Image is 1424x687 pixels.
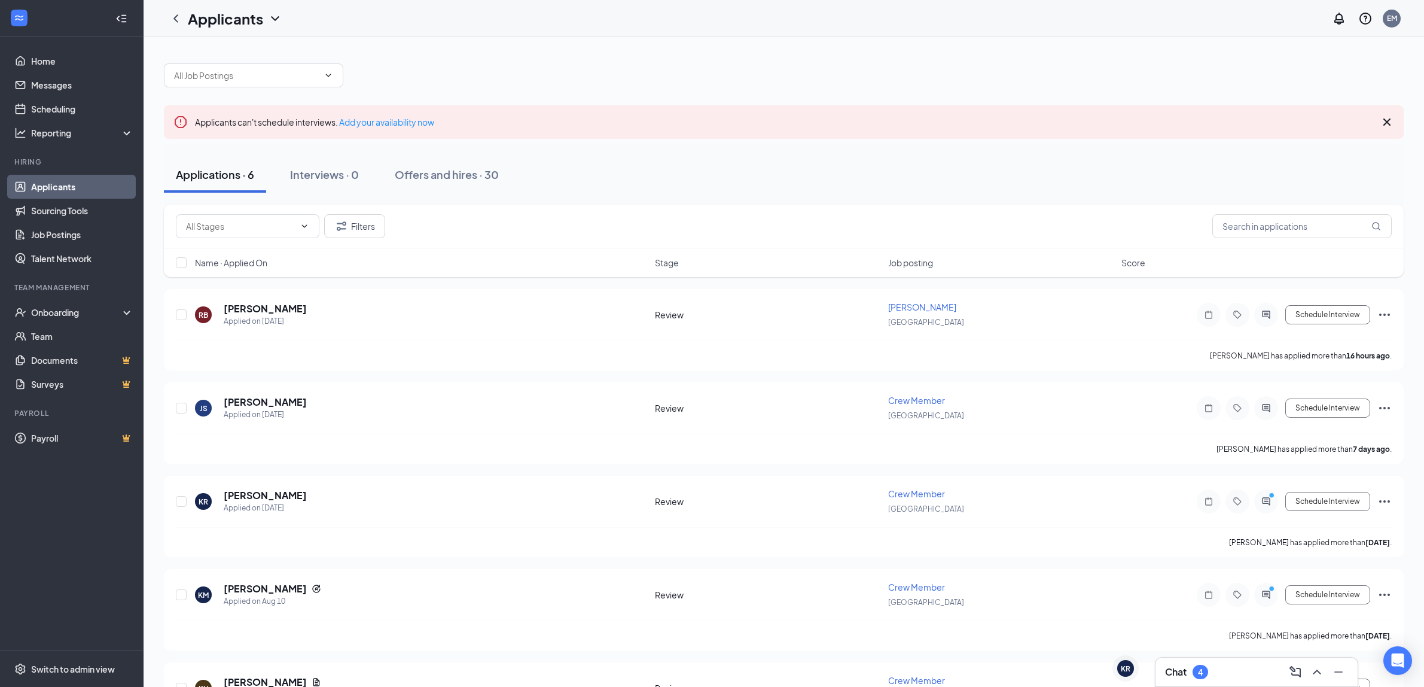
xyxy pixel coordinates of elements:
div: Review [655,496,881,507]
h5: [PERSON_NAME] [224,396,307,409]
button: ComposeMessage [1286,662,1305,682]
svg: Tag [1230,590,1245,600]
a: Messages [31,73,133,97]
svg: WorkstreamLogo [13,12,25,24]
div: KR [199,497,208,507]
b: 7 days ago [1353,445,1390,454]
input: Search in applications [1212,214,1392,238]
svg: Note [1202,497,1216,506]
div: RB [199,310,208,320]
div: Offers and hires · 30 [395,167,499,182]
span: [PERSON_NAME] [888,302,956,312]
a: Home [31,49,133,73]
span: Crew Member [888,582,945,592]
svg: Settings [14,663,26,675]
span: Job posting [888,257,933,269]
div: Applied on [DATE] [224,502,307,514]
div: Review [655,589,881,601]
div: Team Management [14,282,131,293]
span: Crew Member [888,488,945,499]
svg: ComposeMessage [1288,665,1303,679]
h5: [PERSON_NAME] [224,302,307,315]
svg: Reapply [312,584,321,594]
div: Applications · 6 [176,167,254,182]
h5: [PERSON_NAME] [224,582,307,595]
span: Score [1121,257,1145,269]
svg: ChevronLeft [169,11,183,26]
svg: Document [312,677,321,687]
span: Crew Member [888,395,945,406]
svg: Note [1202,590,1216,600]
div: KR [1121,664,1130,674]
svg: ChevronDown [324,71,333,80]
b: [DATE] [1365,631,1390,640]
h1: Applicants [188,8,263,29]
svg: ChevronUp [1310,665,1324,679]
svg: Ellipses [1377,308,1392,322]
p: [PERSON_NAME] has applied more than . [1229,631,1392,641]
a: Sourcing Tools [31,199,133,223]
svg: Tag [1230,403,1245,413]
svg: ActiveChat [1259,590,1273,600]
svg: Ellipses [1377,494,1392,509]
div: Applied on Aug 10 [224,595,321,607]
div: Switch to admin view [31,663,115,675]
svg: Minimize [1331,665,1346,679]
a: Scheduling [31,97,133,121]
span: [GEOGRAPHIC_DATA] [888,318,964,327]
b: [DATE] [1365,538,1390,547]
svg: Filter [334,219,349,233]
span: Crew Member [888,675,945,686]
a: SurveysCrown [31,372,133,396]
span: [GEOGRAPHIC_DATA] [888,411,964,420]
svg: ChevronDown [268,11,282,26]
button: Schedule Interview [1285,585,1370,604]
p: [PERSON_NAME] has applied more than . [1210,351,1392,361]
svg: MagnifyingGlass [1371,221,1381,231]
svg: Analysis [14,127,26,139]
svg: ActiveChat [1259,403,1273,413]
p: [PERSON_NAME] has applied more than . [1229,537,1392,548]
div: KM [198,590,209,600]
svg: Notifications [1332,11,1346,26]
svg: Note [1202,403,1216,413]
a: Applicants [31,175,133,199]
h5: [PERSON_NAME] [224,489,307,502]
svg: Tag [1230,497,1245,506]
svg: ChevronDown [300,221,309,231]
span: Stage [655,257,679,269]
p: [PERSON_NAME] has applied more than . [1216,444,1392,454]
div: Hiring [14,157,131,167]
svg: Ellipses [1377,588,1392,602]
div: Onboarding [31,306,123,318]
svg: Cross [1380,115,1394,129]
button: Minimize [1329,662,1348,682]
svg: PrimaryDot [1266,585,1280,595]
svg: PrimaryDot [1266,492,1280,501]
div: Review [655,402,881,414]
span: Applicants can't schedule interviews. [195,117,434,127]
input: All Job Postings [174,69,319,82]
span: [GEOGRAPHIC_DATA] [888,598,964,607]
button: Schedule Interview [1285,399,1370,418]
div: JS [200,403,208,414]
button: ChevronUp [1307,662,1327,682]
span: [GEOGRAPHIC_DATA] [888,504,964,513]
a: Team [31,324,133,348]
svg: Error [173,115,188,129]
button: Filter Filters [324,214,385,238]
svg: UserCheck [14,306,26,318]
a: Add your availability now [339,117,434,127]
input: All Stages [186,220,295,233]
div: 4 [1198,667,1203,677]
svg: Collapse [115,13,127,25]
a: Job Postings [31,223,133,247]
a: DocumentsCrown [31,348,133,372]
svg: ActiveChat [1259,497,1273,506]
a: Talent Network [31,247,133,270]
svg: Note [1202,310,1216,320]
svg: Ellipses [1377,401,1392,415]
div: Open Intercom Messenger [1383,646,1412,675]
svg: Tag [1230,310,1245,320]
